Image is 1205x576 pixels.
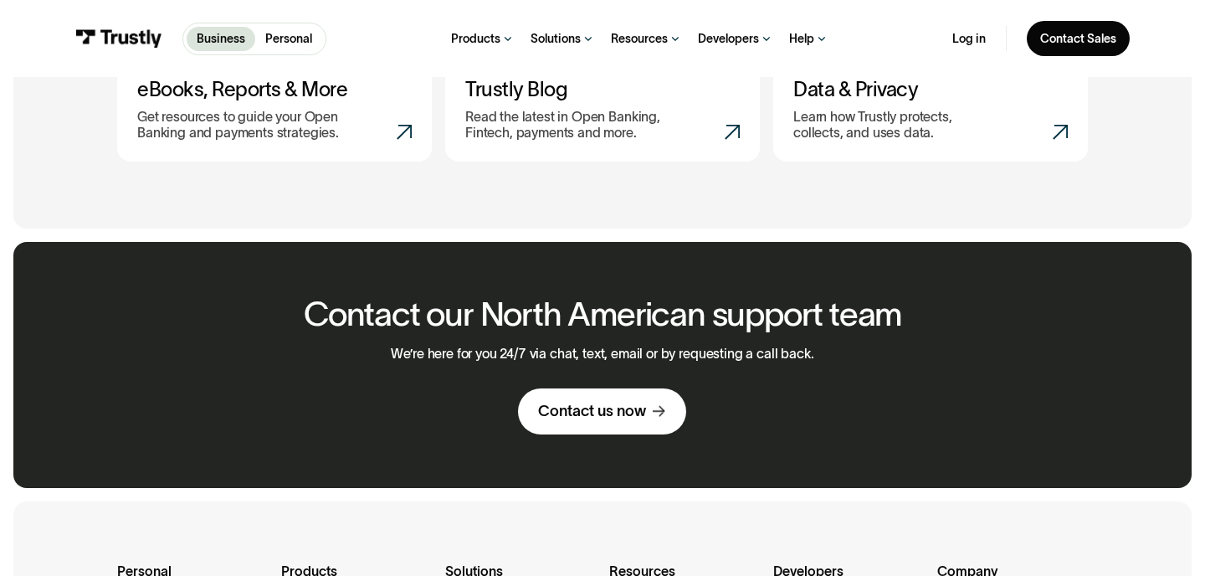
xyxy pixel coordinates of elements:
[465,109,691,141] p: Read the latest in Open Banking, Fintech, payments and more.
[538,402,646,421] div: Contact us now
[465,78,740,102] h3: Trustly Blog
[518,388,686,435] a: Contact us now
[789,31,814,46] div: Help
[531,31,581,46] div: Solutions
[445,58,760,161] a: Trustly BlogRead the latest in Open Banking, Fintech, payments and more.
[255,27,322,51] a: Personal
[391,346,813,362] p: We’re here for you 24/7 via chat, text, email or by requesting a call back.
[952,31,986,46] a: Log in
[1027,21,1130,56] a: Contact Sales
[611,31,668,46] div: Resources
[265,30,312,48] p: Personal
[137,109,363,141] p: Get resources to guide your Open Banking and payments strategies.
[137,78,412,102] h3: eBooks, Reports & More
[75,29,162,48] img: Trustly Logo
[197,30,245,48] p: Business
[187,27,255,51] a: Business
[304,296,901,332] h2: Contact our North American support team
[773,58,1088,161] a: Data & PrivacyLearn how Trustly protects, collects, and uses data.
[451,31,500,46] div: Products
[698,31,759,46] div: Developers
[793,78,1068,102] h3: Data & Privacy
[793,109,994,141] p: Learn how Trustly protects, collects, and uses data.
[1040,31,1116,46] div: Contact Sales
[117,58,432,161] a: eBooks, Reports & MoreGet resources to guide your Open Banking and payments strategies.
